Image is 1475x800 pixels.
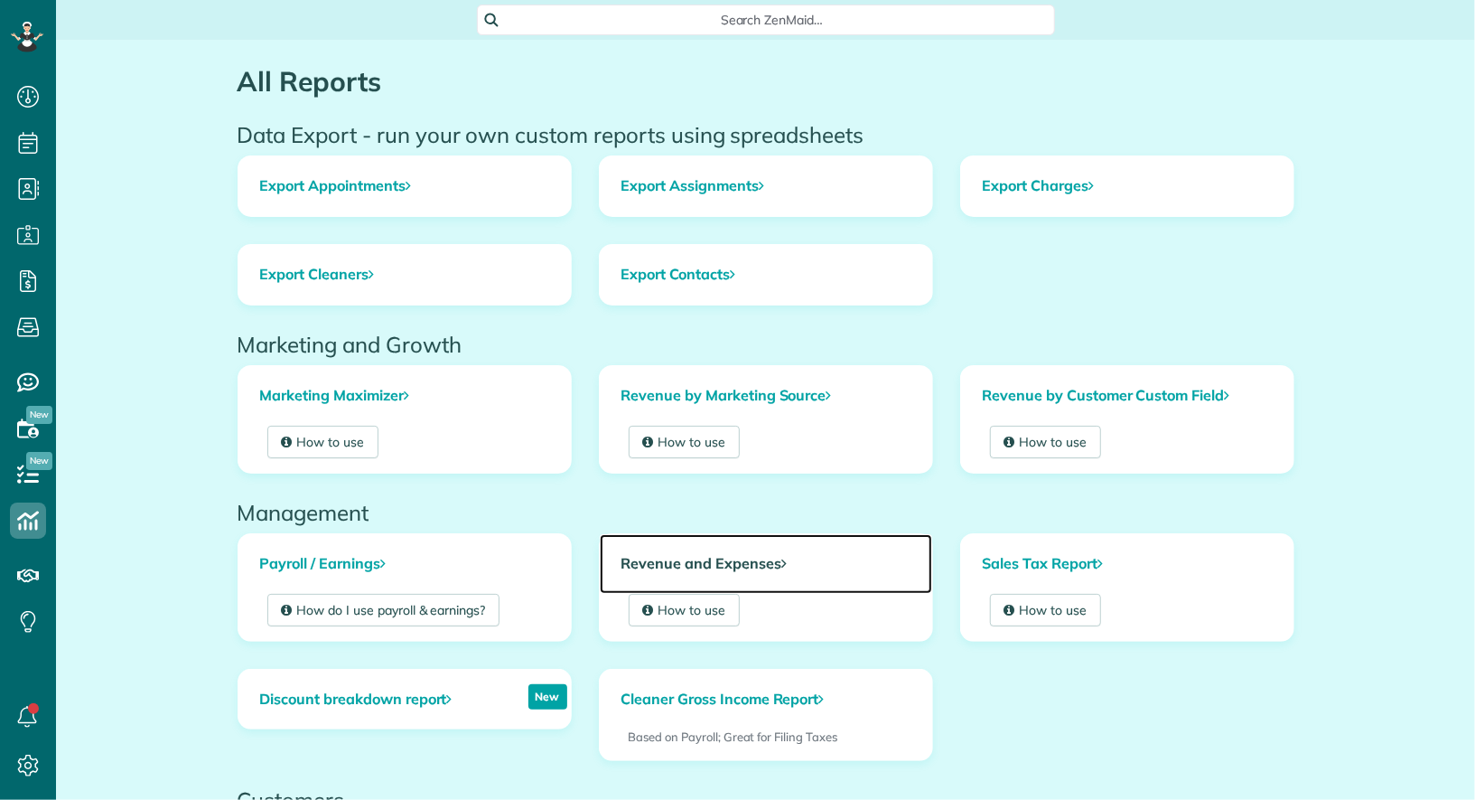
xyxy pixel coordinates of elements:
a: Sales Tax Report [961,534,1293,594]
a: Export Assignments [600,156,932,216]
a: Discount breakdown report [238,670,474,729]
a: Payroll / Earnings [238,534,571,594]
h1: All Reports [238,67,1294,97]
span: New [26,452,52,470]
p: New [528,684,567,710]
a: Cleaner Gross Income Report [600,670,846,729]
a: Revenue by Customer Custom Field [961,366,1293,426]
a: Revenue and Expenses [600,534,932,594]
a: How to use [990,594,1102,626]
a: Marketing Maximizer [238,366,571,426]
a: How do I use payroll & earnings? [267,594,500,626]
a: How to use [990,426,1102,458]
span: New [26,406,52,424]
h2: Management [238,501,1294,524]
a: Export Cleaners [238,245,571,305]
h2: Data Export - run your own custom reports using spreadsheets [238,123,1294,146]
h2: Marketing and Growth [238,333,1294,356]
a: How to use [629,594,741,626]
a: How to use [629,426,741,458]
a: Export Appointments [238,156,571,216]
p: Based on Payroll; Great for Filing Taxes [629,729,903,746]
a: Export Charges [961,156,1293,216]
a: Revenue by Marketing Source [600,366,932,426]
a: How to use [267,426,379,458]
a: Export Contacts [600,245,932,305]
